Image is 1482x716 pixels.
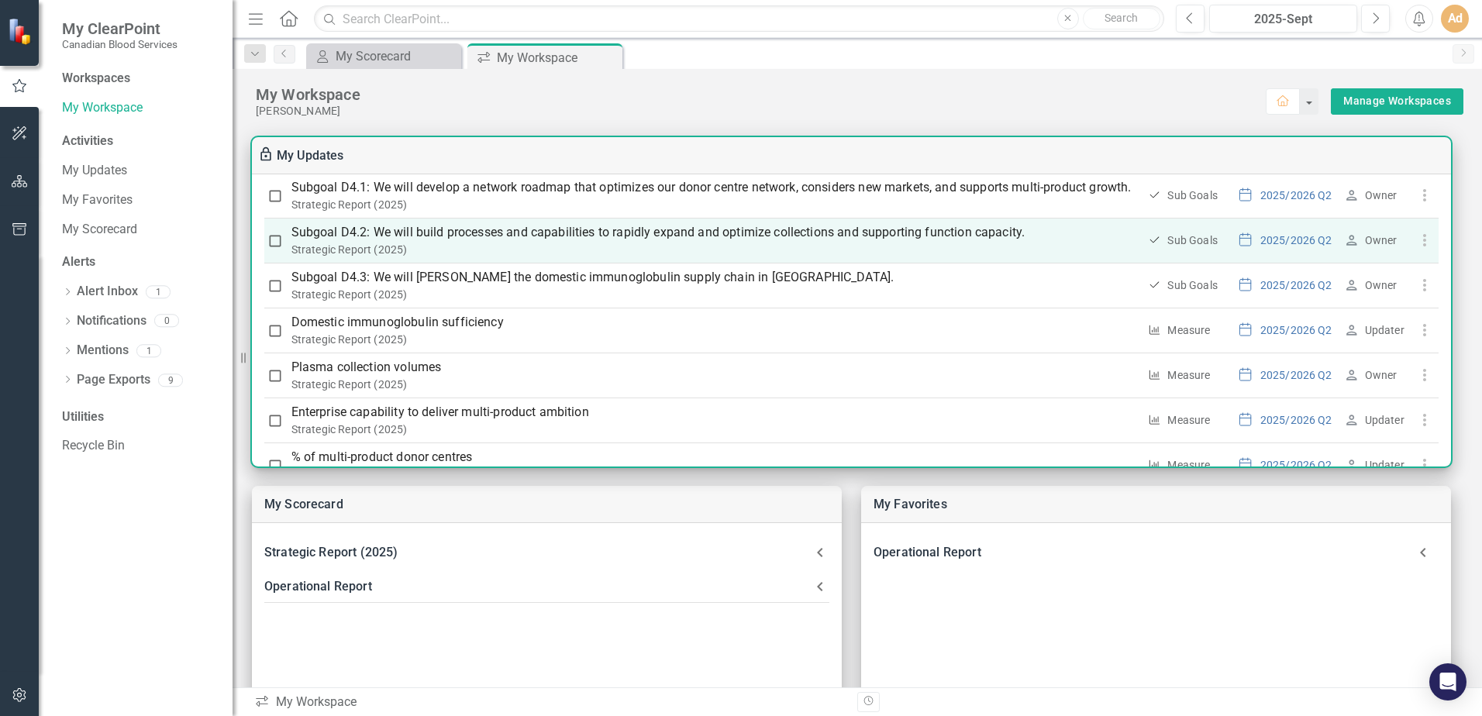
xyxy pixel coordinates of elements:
[62,437,217,455] a: Recycle Bin
[252,570,842,604] div: Operational Report
[291,178,1138,197] p: Subgoal D4.1: We will develop a network roadmap that optimizes our donor centre network, consider...
[1365,232,1398,248] div: Owner
[1260,457,1332,473] div: 2025/2026 Q2
[1365,367,1398,383] div: Owner
[1260,188,1332,203] div: 2025/2026 Q2
[62,19,177,38] span: My ClearPoint
[291,197,1138,212] div: Strategic Report (2025)
[1331,88,1463,115] div: split button
[291,287,1138,302] div: Strategic Report (2025)
[1167,277,1218,293] div: Sub Goals
[62,162,217,180] a: My Updates
[1215,10,1352,29] div: 2025-Sept
[1343,91,1451,111] a: Manage Workspaces
[62,38,177,50] small: Canadian Blood Services
[77,312,146,330] a: Notifications
[1105,12,1138,24] span: Search
[62,191,217,209] a: My Favorites
[1260,412,1332,428] div: 2025/2026 Q2
[62,70,130,88] div: Workspaces
[62,133,217,150] div: Activities
[861,535,1451,570] div: Operational Report
[310,46,457,66] a: My Scorecard
[874,542,1408,563] div: Operational Report
[256,105,1266,118] div: [PERSON_NAME]
[1260,277,1332,293] div: 2025/2026 Q2
[1167,188,1218,203] div: Sub Goals
[146,285,171,298] div: 1
[291,422,1138,437] div: Strategic Report (2025)
[1365,457,1404,473] div: Updater
[291,377,1138,392] div: Strategic Report (2025)
[264,576,811,597] div: Operational Report
[1365,322,1404,338] div: Updater
[256,84,1266,105] div: My Workspace
[77,283,138,301] a: Alert Inbox
[1429,663,1466,701] div: Open Intercom Messenger
[1365,412,1404,428] div: Updater
[62,408,217,426] div: Utilities
[1260,232,1332,248] div: 2025/2026 Q2
[336,46,457,66] div: My Scorecard
[1167,232,1218,248] div: Sub Goals
[291,242,1138,257] div: Strategic Report (2025)
[1167,457,1210,473] div: Measure
[1441,5,1469,33] button: Ad
[62,221,217,239] a: My Scorecard
[136,344,161,357] div: 1
[291,223,1138,242] p: Subgoal D4.2: We will build processes and capabilities to rapidly expand and optimize collections...
[264,542,811,563] div: Strategic Report (2025)
[277,148,344,163] a: My Updates
[254,694,846,711] div: My Workspace
[291,448,1138,466] p: % of multi-product donor centres
[1331,88,1463,115] button: Manage Workspaces
[77,342,129,360] a: Mentions
[77,371,150,389] a: Page Exports
[158,373,183,387] div: 9
[497,48,619,67] div: My Workspace
[1260,322,1332,338] div: 2025/2026 Q2
[1167,322,1210,338] div: Measure
[62,253,217,271] div: Alerts
[1209,5,1357,33] button: 2025-Sept
[314,5,1164,33] input: Search ClearPoint...
[8,18,35,45] img: ClearPoint Strategy
[291,358,1138,377] p: Plasma collection volumes
[1260,367,1332,383] div: 2025/2026 Q2
[154,315,179,328] div: 0
[291,403,1138,422] p: Enterprise capability to deliver multi-product ambition
[1365,188,1398,203] div: Owner
[264,497,343,511] a: My Scorecard
[1167,367,1210,383] div: Measure
[291,332,1138,347] div: Strategic Report (2025)
[1083,8,1160,29] button: Search
[258,146,277,165] div: To enable drag & drop and resizing, please duplicate this workspace from “Manage Workspaces”
[291,268,1138,287] p: Subgoal D4.3: We will [PERSON_NAME] the domestic immunoglobulin supply chain in [GEOGRAPHIC_DATA].
[62,99,217,117] a: My Workspace
[1167,412,1210,428] div: Measure
[291,313,1138,332] p: Domestic immunoglobulin sufficiency
[1365,277,1398,293] div: Owner
[252,535,842,570] div: Strategic Report (2025)
[874,497,947,511] a: My Favorites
